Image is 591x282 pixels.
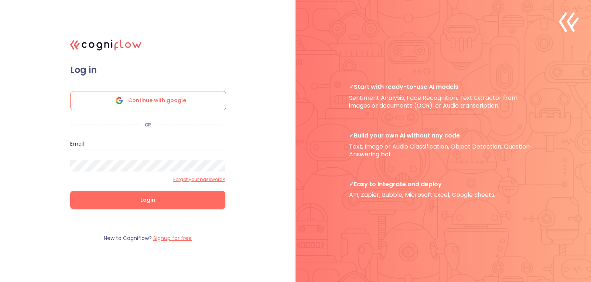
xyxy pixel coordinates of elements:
[349,83,537,91] span: Start with ready-to-use AI models
[349,131,354,140] b: ✓
[349,132,537,158] p: Text, Image or Audio Classification, Object Detection, Question-Answering bot.
[70,191,225,209] button: Login
[82,195,213,205] span: Login
[104,235,192,242] p: New to Cogniflow?
[153,234,192,242] label: Signup for free
[128,91,186,110] span: Continue with google
[349,83,537,109] p: Sentiment Analysis, Face Recognition, Text Extractor from images or documents (OCR), or Audio tra...
[70,65,225,76] span: Log in
[140,122,156,128] p: OR
[70,91,226,110] div: Continue with google
[349,180,537,199] p: API, Zapier, Bubble, Microsoft Excel, Google Sheets.
[349,180,354,188] b: ✓
[349,83,354,91] b: ✓
[349,180,537,188] span: Easy to Integrate and deploy
[173,177,225,182] label: Forgot your password?
[349,132,537,139] span: Build your own AI without any code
